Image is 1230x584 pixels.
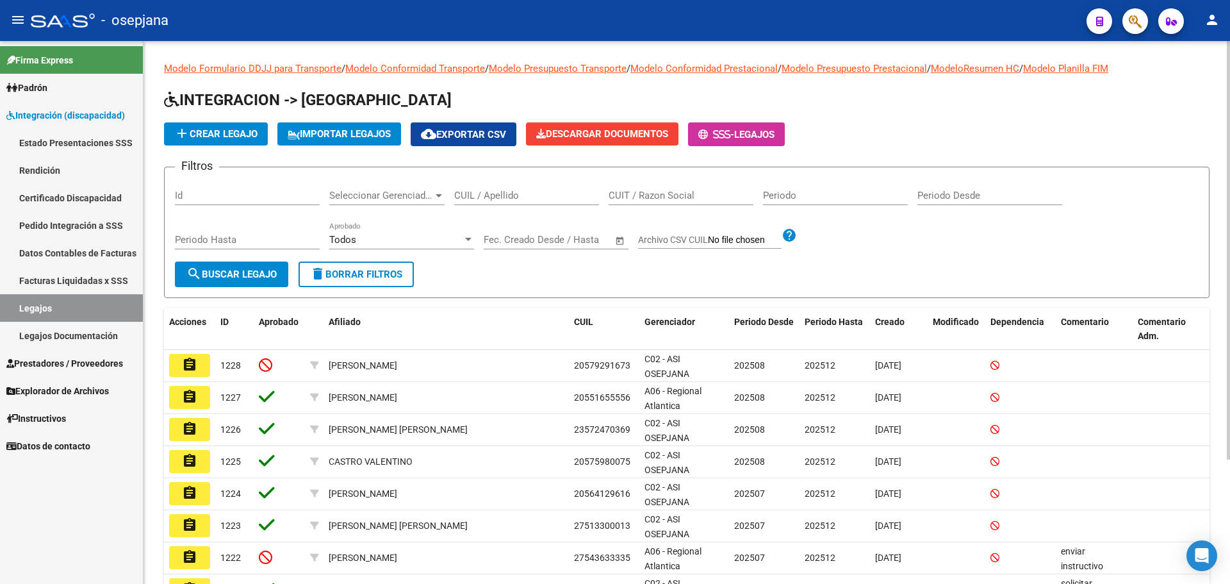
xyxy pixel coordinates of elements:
[277,122,401,146] button: IMPORTAR LEGAJOS
[186,269,277,280] span: Buscar Legajo
[182,517,197,533] mat-icon: assignment
[805,360,835,371] span: 202512
[220,360,241,371] span: 1228
[688,122,785,146] button: -Legajos
[574,424,630,435] span: 23572470369
[101,6,168,35] span: - osepjana
[329,358,397,373] div: [PERSON_NAME]
[805,521,835,531] span: 202512
[182,549,197,565] mat-icon: assignment
[875,360,901,371] span: [DATE]
[574,317,593,327] span: CUIL
[174,126,190,141] mat-icon: add
[175,262,288,287] button: Buscar Legajo
[644,386,701,411] span: A06 - Regional Atlantica
[985,308,1056,351] datatable-header-cell: Dependencia
[345,63,485,74] a: Modelo Conformidad Transporte
[310,269,402,280] span: Borrar Filtros
[324,308,569,351] datatable-header-cell: Afiliado
[734,424,765,435] span: 202508
[1186,540,1217,571] div: Open Intercom Messenger
[734,553,765,563] span: 202507
[734,456,765,467] span: 202508
[574,521,630,531] span: 27513300013
[175,157,219,175] h3: Filtros
[734,392,765,403] span: 202508
[6,439,90,453] span: Datos de contacto
[254,308,305,351] datatable-header-cell: Aprobado
[6,412,66,426] span: Instructivos
[928,308,985,351] datatable-header-cell: Modificado
[6,81,47,95] span: Padrón
[169,317,206,327] span: Acciones
[299,262,414,287] button: Borrar Filtros
[990,317,1044,327] span: Dependencia
[875,521,901,531] span: [DATE]
[644,482,689,507] span: C02 - ASI OSEPJANA
[875,553,901,563] span: [DATE]
[805,424,835,435] span: 202512
[569,308,639,351] datatable-header-cell: CUIL
[1023,63,1108,74] a: Modelo Planilla FIM
[220,392,241,403] span: 1227
[644,546,701,571] span: A06 - Regional Atlantica
[734,360,765,371] span: 202508
[805,392,835,403] span: 202512
[574,360,630,371] span: 20579291673
[10,12,26,28] mat-icon: menu
[1138,317,1186,342] span: Comentario Adm.
[6,108,125,122] span: Integración (discapacidad)
[182,485,197,501] mat-icon: assignment
[639,308,729,351] datatable-header-cell: Gerenciador
[734,488,765,499] span: 202507
[875,424,901,435] span: [DATE]
[329,519,468,533] div: [PERSON_NAME] [PERSON_NAME]
[1061,317,1109,327] span: Comentario
[329,390,397,405] div: [PERSON_NAME]
[734,521,765,531] span: 202507
[220,424,241,435] span: 1226
[259,317,299,327] span: Aprobado
[484,234,525,246] input: Start date
[875,456,901,467] span: [DATE]
[613,233,628,248] button: Open calendar
[805,488,835,499] span: 202512
[421,129,506,140] span: Exportar CSV
[536,128,668,140] span: Descargar Documentos
[164,122,268,146] button: Crear Legajo
[630,63,778,74] a: Modelo Conformidad Prestacional
[6,53,73,67] span: Firma Express
[329,455,413,469] div: CASTRO VALENTINO
[799,308,870,351] datatable-header-cell: Periodo Hasta
[1204,12,1220,28] mat-icon: person
[698,129,734,140] span: -
[729,308,799,351] datatable-header-cell: Periodo Desde
[805,456,835,467] span: 202512
[574,553,630,563] span: 27543633335
[782,228,797,243] mat-icon: help
[220,553,241,563] span: 1222
[574,392,630,403] span: 20551655556
[182,421,197,437] mat-icon: assignment
[782,63,927,74] a: Modelo Presupuesto Prestacional
[288,128,391,140] span: IMPORTAR LEGAJOS
[875,488,901,499] span: [DATE]
[708,235,782,246] input: Archivo CSV CUIL
[875,317,905,327] span: Creado
[164,308,215,351] datatable-header-cell: Acciones
[1133,308,1209,351] datatable-header-cell: Comentario Adm.
[182,357,197,372] mat-icon: assignment
[644,514,689,539] span: C02 - ASI OSEPJANA
[220,456,241,467] span: 1225
[933,317,979,327] span: Modificado
[164,91,452,109] span: INTEGRACION -> [GEOGRAPHIC_DATA]
[537,234,599,246] input: End date
[182,453,197,469] mat-icon: assignment
[220,317,229,327] span: ID
[870,308,928,351] datatable-header-cell: Creado
[574,456,630,467] span: 20575980075
[6,384,109,398] span: Explorador de Archivos
[489,63,627,74] a: Modelo Presupuesto Transporte
[1056,308,1133,351] datatable-header-cell: Comentario
[734,129,775,140] span: Legajos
